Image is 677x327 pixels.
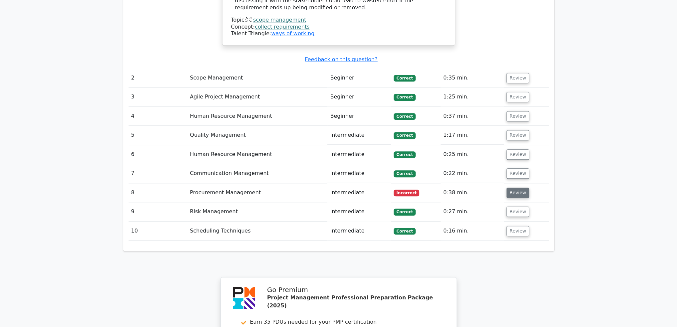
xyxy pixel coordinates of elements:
[187,69,327,87] td: Scope Management
[394,228,415,235] span: Correct
[507,207,529,217] button: Review
[394,190,419,196] span: Incorrect
[441,126,504,145] td: 1:17 min.
[327,202,391,221] td: Intermediate
[327,107,391,126] td: Beginner
[441,164,504,183] td: 0:22 min.
[507,168,529,179] button: Review
[129,87,187,106] td: 3
[507,73,529,83] button: Review
[327,222,391,241] td: Intermediate
[187,145,327,164] td: Human Resource Management
[327,145,391,164] td: Intermediate
[255,24,310,30] a: collect requirements
[187,87,327,106] td: Agile Project Management
[441,145,504,164] td: 0:25 min.
[231,17,446,37] div: Talent Triangle:
[441,107,504,126] td: 0:37 min.
[507,188,529,198] button: Review
[441,222,504,241] td: 0:16 min.
[507,226,529,236] button: Review
[129,107,187,126] td: 4
[187,202,327,221] td: Risk Management
[129,202,187,221] td: 9
[231,17,446,24] div: Topic:
[394,209,415,215] span: Correct
[327,183,391,202] td: Intermediate
[394,75,415,82] span: Correct
[394,113,415,120] span: Correct
[394,94,415,100] span: Correct
[441,69,504,87] td: 0:35 min.
[129,69,187,87] td: 2
[129,183,187,202] td: 8
[187,183,327,202] td: Procurement Management
[507,149,529,160] button: Review
[394,170,415,177] span: Correct
[253,17,306,23] a: scope management
[327,69,391,87] td: Beginner
[129,222,187,241] td: 10
[129,164,187,183] td: 7
[327,164,391,183] td: Intermediate
[441,202,504,221] td: 0:27 min.
[305,56,377,63] a: Feedback on this question?
[187,164,327,183] td: Communication Management
[394,132,415,139] span: Correct
[187,126,327,145] td: Quality Management
[187,222,327,241] td: Scheduling Techniques
[441,87,504,106] td: 1:25 min.
[271,30,314,37] a: ways of working
[327,126,391,145] td: Intermediate
[441,183,504,202] td: 0:38 min.
[507,111,529,121] button: Review
[129,126,187,145] td: 5
[507,92,529,102] button: Review
[231,24,446,31] div: Concept:
[394,151,415,158] span: Correct
[187,107,327,126] td: Human Resource Management
[507,130,529,140] button: Review
[327,87,391,106] td: Beginner
[129,145,187,164] td: 6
